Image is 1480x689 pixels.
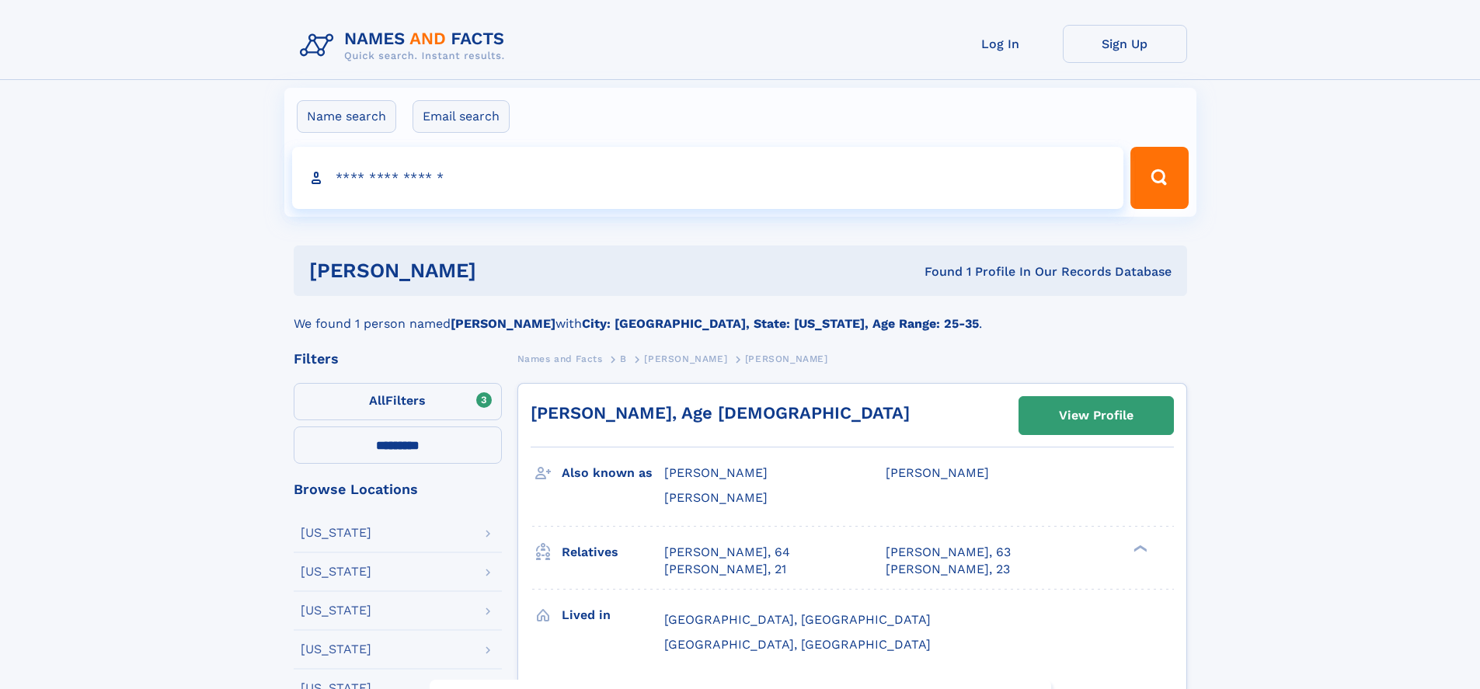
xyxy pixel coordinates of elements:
[292,147,1124,209] input: search input
[301,643,371,656] div: [US_STATE]
[1130,147,1188,209] button: Search Button
[301,527,371,539] div: [US_STATE]
[294,296,1187,333] div: We found 1 person named with .
[531,403,910,423] a: [PERSON_NAME], Age [DEMOGRAPHIC_DATA]
[745,353,828,364] span: [PERSON_NAME]
[886,544,1011,561] a: [PERSON_NAME], 63
[297,100,396,133] label: Name search
[1130,543,1148,553] div: ❯
[620,353,627,364] span: B
[1019,397,1173,434] a: View Profile
[700,263,1172,280] div: Found 1 Profile In Our Records Database
[369,393,385,408] span: All
[664,465,768,480] span: [PERSON_NAME]
[1059,398,1134,433] div: View Profile
[664,561,786,578] a: [PERSON_NAME], 21
[644,349,727,368] a: [PERSON_NAME]
[620,349,627,368] a: B
[886,465,989,480] span: [PERSON_NAME]
[413,100,510,133] label: Email search
[517,349,603,368] a: Names and Facts
[664,637,931,652] span: [GEOGRAPHIC_DATA], [GEOGRAPHIC_DATA]
[562,539,664,565] h3: Relatives
[938,25,1063,63] a: Log In
[309,261,701,280] h1: [PERSON_NAME]
[294,383,502,420] label: Filters
[294,482,502,496] div: Browse Locations
[301,565,371,578] div: [US_STATE]
[1063,25,1187,63] a: Sign Up
[301,604,371,617] div: [US_STATE]
[886,561,1010,578] a: [PERSON_NAME], 23
[451,316,555,331] b: [PERSON_NAME]
[664,612,931,627] span: [GEOGRAPHIC_DATA], [GEOGRAPHIC_DATA]
[562,460,664,486] h3: Also known as
[582,316,979,331] b: City: [GEOGRAPHIC_DATA], State: [US_STATE], Age Range: 25-35
[294,25,517,67] img: Logo Names and Facts
[664,490,768,505] span: [PERSON_NAME]
[664,544,790,561] a: [PERSON_NAME], 64
[644,353,727,364] span: [PERSON_NAME]
[562,602,664,628] h3: Lived in
[294,352,502,366] div: Filters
